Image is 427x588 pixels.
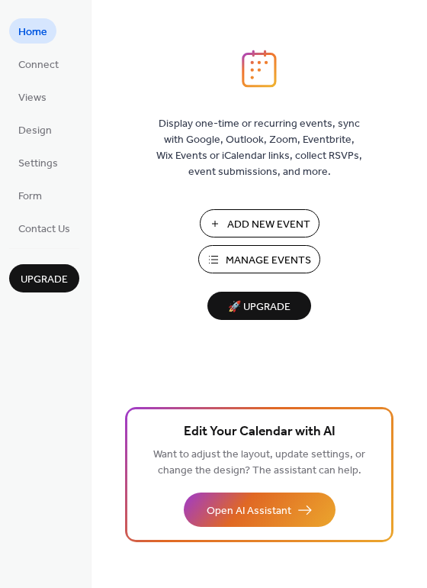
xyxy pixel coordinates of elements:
[18,57,59,73] span: Connect
[226,253,311,269] span: Manage Events
[242,50,277,88] img: logo_icon.svg
[227,217,310,233] span: Add New Event
[18,221,70,237] span: Contact Us
[9,183,51,208] a: Form
[156,116,362,180] span: Display one-time or recurring events, sync with Google, Outlook, Zoom, Eventbrite, Wix Events or ...
[9,18,56,44] a: Home
[18,90,47,106] span: Views
[200,209,319,237] button: Add New Event
[18,24,47,40] span: Home
[9,150,67,175] a: Settings
[18,156,58,172] span: Settings
[9,84,56,109] a: Views
[9,117,61,142] a: Design
[18,189,42,205] span: Form
[21,272,68,288] span: Upgrade
[18,123,52,139] span: Design
[153,444,365,481] span: Want to adjust the layout, update settings, or change the design? The assistant can help.
[217,297,302,318] span: 🚀 Upgrade
[9,51,68,76] a: Connect
[207,292,311,320] button: 🚀 Upgrade
[9,264,79,292] button: Upgrade
[184,422,335,443] span: Edit Your Calendar with AI
[184,493,335,527] button: Open AI Assistant
[9,215,79,241] a: Contact Us
[198,245,320,273] button: Manage Events
[207,503,291,519] span: Open AI Assistant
